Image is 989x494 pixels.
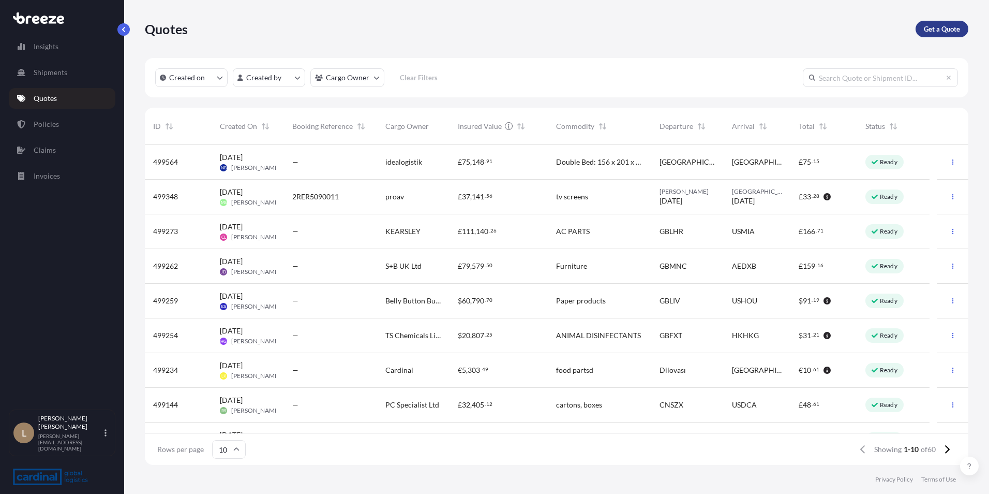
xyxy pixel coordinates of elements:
span: . [812,333,813,337]
span: Cargo Owner [385,121,429,132]
span: Furniture [556,261,587,271]
span: 499259 [153,296,178,306]
a: Quotes [9,88,115,109]
span: . [812,298,813,302]
span: [DATE] [732,196,755,206]
span: — [292,296,298,306]
p: Policies [34,119,59,129]
span: £ [458,158,462,166]
span: . [485,298,486,302]
span: GBMNC [660,261,687,271]
span: GBLIV [660,296,680,306]
span: [PERSON_NAME] [231,302,280,311]
span: [GEOGRAPHIC_DATA] [660,157,715,167]
span: . [485,333,486,337]
span: Created On [220,121,257,132]
p: Ready [880,297,897,305]
span: £ [458,193,462,200]
span: 5 [462,367,466,374]
button: Sort [695,120,708,133]
span: LK [221,371,226,381]
p: Privacy Policy [875,475,913,484]
button: Sort [259,120,272,133]
span: £ [799,193,803,200]
span: £ [799,263,803,270]
span: — [292,226,298,237]
span: Cardinal [385,365,413,375]
span: Showing [874,444,902,455]
span: KEARSLEY [385,226,421,237]
span: 32 [462,401,470,409]
span: 79 [462,263,470,270]
button: Sort [757,120,769,133]
span: 28 [813,194,819,198]
span: 499273 [153,226,178,237]
a: Shipments [9,62,115,83]
span: . [489,229,490,233]
span: 20 [462,332,470,339]
span: 26 [490,229,497,233]
span: — [292,330,298,341]
span: [DATE] [220,222,243,232]
span: [PERSON_NAME] [231,233,280,241]
span: food partsd [556,365,593,375]
span: Insured Value [458,121,502,132]
span: Total [799,121,815,132]
span: $ [458,332,462,339]
span: $ [458,297,462,304]
span: [PERSON_NAME] [231,268,280,276]
span: JD [221,267,226,277]
span: tv screens [556,192,588,202]
span: Dilovası [660,365,686,375]
span: Belly Button Bubble Ltd [385,296,441,306]
span: AEDXB [732,261,756,271]
span: 405 [472,401,484,409]
span: , [470,401,472,409]
span: PC Specialist Ltd [385,400,439,410]
p: Terms of Use [921,475,956,484]
span: HKHKG [732,330,759,341]
button: Sort [163,120,175,133]
span: 71 [817,229,823,233]
span: 148 [472,158,484,166]
span: proav [385,192,404,202]
span: [DATE] [220,326,243,336]
span: [GEOGRAPHIC_DATA] [732,365,782,375]
p: Ready [880,158,897,166]
span: £ [799,401,803,409]
span: Rows per page [157,444,204,455]
span: 2RER5090011 [292,192,339,202]
span: $ [799,332,803,339]
span: € [458,367,462,374]
span: £ [458,401,462,409]
p: Cargo Owner [326,72,369,83]
span: 61 [813,368,819,371]
span: 12 [486,402,492,406]
span: 61 [813,402,819,406]
span: TS Chemicals Limited [385,330,441,341]
span: — [292,157,298,167]
span: [DATE] [220,152,243,163]
span: 75 [462,158,470,166]
span: cartons, boxes [556,400,602,410]
span: 19 [813,298,819,302]
span: 15 [813,159,819,163]
span: , [470,332,472,339]
span: idealogistik [385,157,422,167]
span: € [799,367,803,374]
p: Ready [880,366,897,374]
a: Policies [9,114,115,135]
a: Get a Quote [916,21,968,37]
span: $ [799,297,803,304]
p: [PERSON_NAME][EMAIL_ADDRESS][DOMAIN_NAME] [38,433,102,452]
a: Invoices [9,166,115,186]
span: 111 [462,228,474,235]
span: [PERSON_NAME] [231,198,280,207]
span: 499564 [153,157,178,167]
span: NB [221,163,227,173]
img: organization-logo [13,469,88,485]
span: USMIA [732,226,755,237]
span: CL [221,232,226,242]
span: 10 [803,367,811,374]
span: 1-10 [904,444,919,455]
